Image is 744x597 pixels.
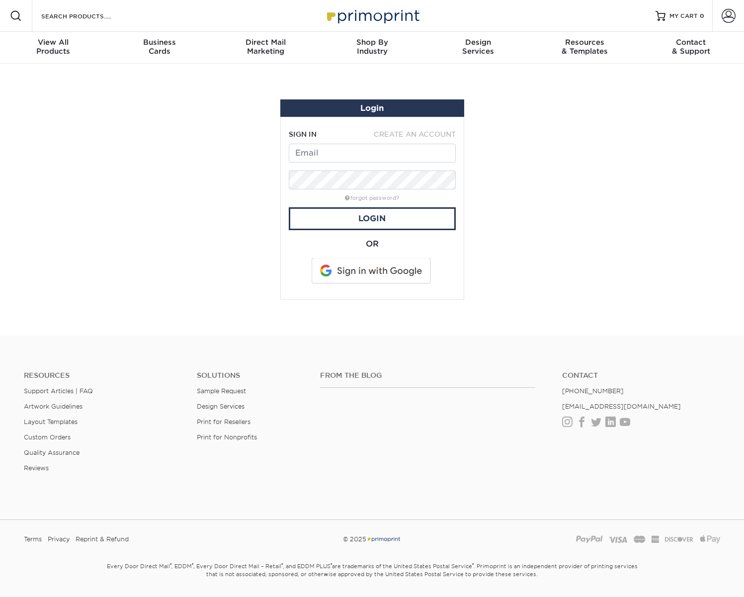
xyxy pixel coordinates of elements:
span: Resources [531,38,638,47]
span: Contact [638,38,744,47]
a: [PHONE_NUMBER] [562,387,624,395]
a: Contact& Support [638,32,744,64]
sup: ® [192,562,193,567]
a: Reprint & Refund [76,532,129,547]
div: Marketing [213,38,319,56]
div: Industry [319,38,425,56]
div: Services [425,38,531,56]
a: Design Services [197,403,245,410]
a: Support Articles | FAQ [24,387,93,395]
a: Terms [24,532,42,547]
span: SIGN IN [289,130,317,138]
span: Shop By [319,38,425,47]
a: BusinessCards [106,32,213,64]
h4: Solutions [197,371,305,380]
span: CREATE AN ACCOUNT [374,130,456,138]
a: DesignServices [425,32,531,64]
a: Print for Resellers [197,418,250,426]
div: OR [289,238,456,250]
div: © 2025 [253,532,491,547]
span: 0 [700,12,704,19]
a: Reviews [24,464,49,472]
a: Layout Templates [24,418,78,426]
a: Print for Nonprofits [197,433,257,441]
a: Resources& Templates [531,32,638,64]
sup: ® [472,562,474,567]
a: Quality Assurance [24,449,80,456]
img: Primoprint [366,535,401,543]
a: [EMAIL_ADDRESS][DOMAIN_NAME] [562,403,681,410]
h1: Login [284,103,460,113]
h4: Resources [24,371,182,380]
span: Business [106,38,213,47]
a: Login [289,207,456,230]
a: Custom Orders [24,433,71,441]
a: Privacy [48,532,70,547]
a: Contact [562,371,720,380]
sup: ® [170,562,171,567]
a: Artwork Guidelines [24,403,83,410]
span: Design [425,38,531,47]
a: Shop ByIndustry [319,32,425,64]
a: Direct MailMarketing [213,32,319,64]
span: Direct Mail [213,38,319,47]
h4: From the Blog [320,371,535,380]
div: & Support [638,38,744,56]
span: MY CART [669,12,698,20]
div: Cards [106,38,213,56]
input: SEARCH PRODUCTS..... [40,10,137,22]
a: Sample Request [197,387,246,395]
img: Primoprint [323,5,422,26]
a: forgot password? [345,195,399,201]
sup: ® [331,562,332,567]
input: Email [289,144,456,163]
div: & Templates [531,38,638,56]
sup: ® [281,562,283,567]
